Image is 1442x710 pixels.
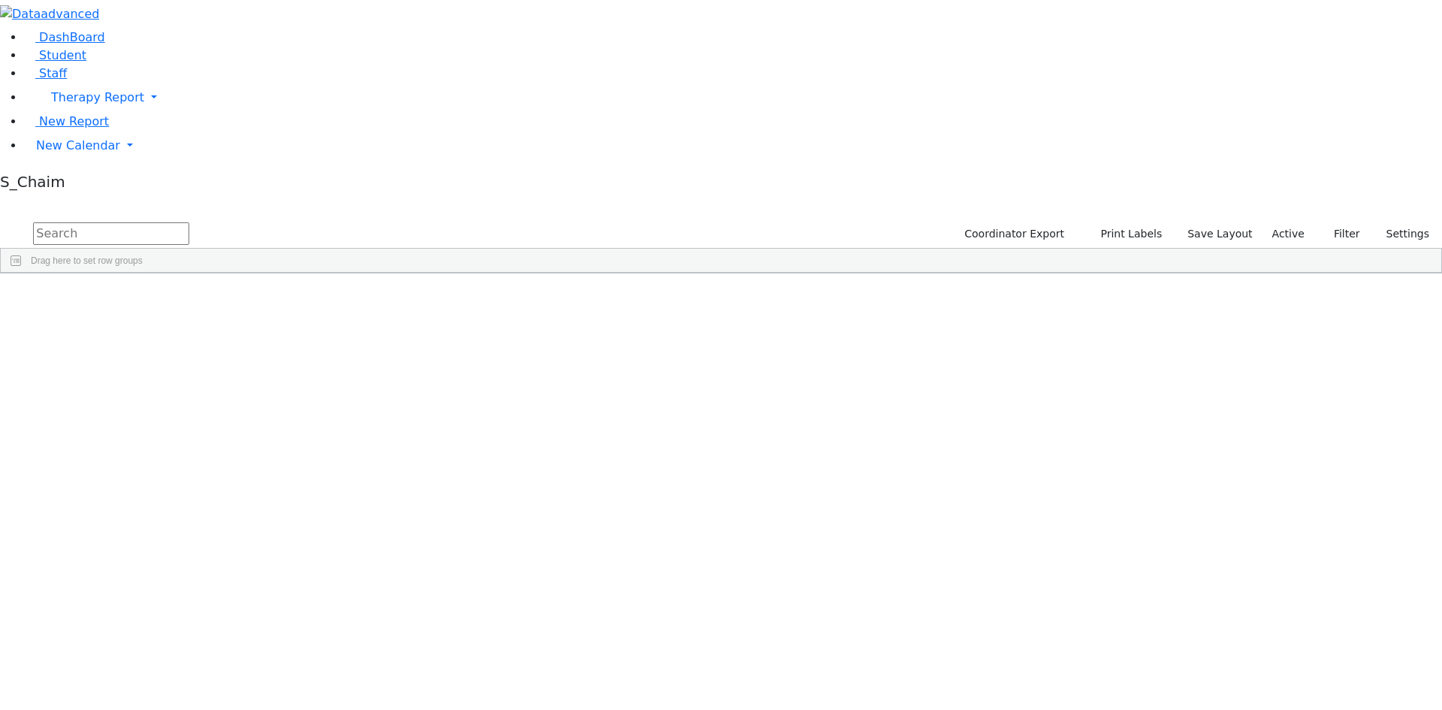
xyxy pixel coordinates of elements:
[39,114,109,128] span: New Report
[24,131,1442,161] a: New Calendar
[24,66,67,80] a: Staff
[1266,222,1311,246] label: Active
[1367,222,1436,246] button: Settings
[24,83,1442,113] a: Therapy Report
[51,90,144,104] span: Therapy Report
[24,114,109,128] a: New Report
[39,30,105,44] span: DashBoard
[39,48,86,62] span: Student
[31,255,143,266] span: Drag here to set row groups
[955,222,1071,246] button: Coordinator Export
[1181,222,1259,246] button: Save Layout
[24,30,105,44] a: DashBoard
[39,66,67,80] span: Staff
[1083,222,1169,246] button: Print Labels
[36,138,120,153] span: New Calendar
[1314,222,1367,246] button: Filter
[33,222,189,245] input: Search
[24,48,86,62] a: Student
